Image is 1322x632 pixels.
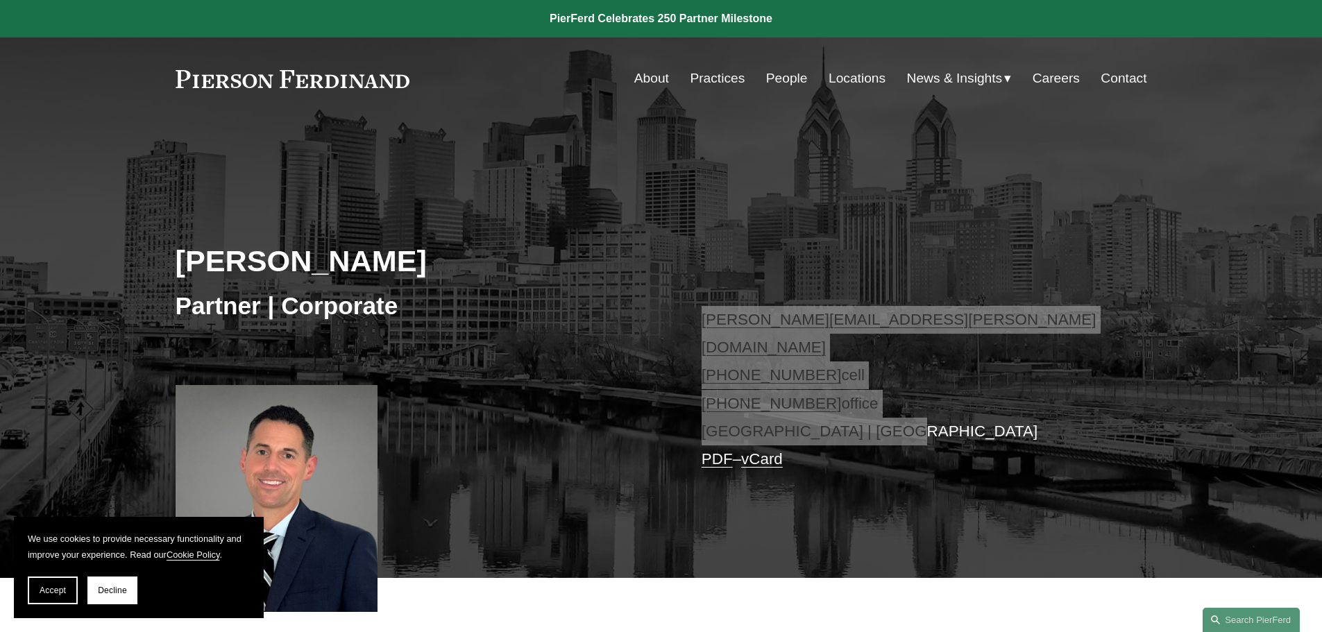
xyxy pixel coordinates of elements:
a: Locations [829,65,885,92]
a: [PHONE_NUMBER] [702,395,842,412]
button: Decline [87,577,137,604]
h2: [PERSON_NAME] [176,243,661,279]
span: Accept [40,586,66,595]
span: Decline [98,586,127,595]
span: News & Insights [907,67,1003,91]
a: [PHONE_NUMBER] [702,366,842,384]
p: cell office [GEOGRAPHIC_DATA] | [GEOGRAPHIC_DATA] – [702,306,1106,474]
p: We use cookies to provide necessary functionality and improve your experience. Read our . [28,531,250,563]
a: vCard [741,450,783,468]
a: PDF [702,450,733,468]
a: Careers [1033,65,1080,92]
a: folder dropdown [907,65,1012,92]
a: Contact [1101,65,1146,92]
a: [PERSON_NAME][EMAIL_ADDRESS][PERSON_NAME][DOMAIN_NAME] [702,311,1096,356]
h3: Partner | Corporate [176,291,661,321]
a: Cookie Policy [167,549,220,560]
button: Accept [28,577,78,604]
section: Cookie banner [14,517,264,618]
a: People [766,65,808,92]
a: About [634,65,669,92]
a: Search this site [1203,608,1300,632]
a: Practices [690,65,745,92]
